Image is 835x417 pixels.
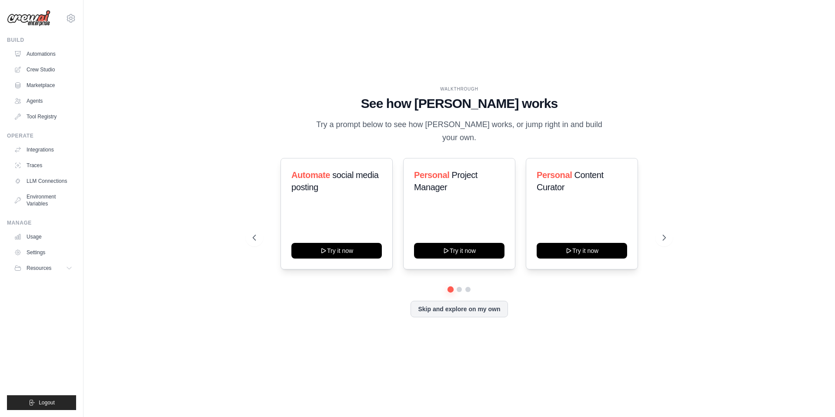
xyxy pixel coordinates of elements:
h1: See how [PERSON_NAME] works [253,96,666,111]
a: Tool Registry [10,110,76,124]
span: Resources [27,265,51,272]
span: Personal [537,170,572,180]
img: Logo [7,10,50,27]
div: Operate [7,132,76,139]
a: Integrations [10,143,76,157]
a: Crew Studio [10,63,76,77]
a: Automations [10,47,76,61]
a: LLM Connections [10,174,76,188]
span: Logout [39,399,55,406]
a: Settings [10,245,76,259]
span: social media posting [291,170,379,192]
a: Traces [10,158,76,172]
div: WALKTHROUGH [253,86,666,92]
button: Try it now [537,243,627,259]
button: Skip and explore on my own [411,301,508,317]
button: Logout [7,395,76,410]
p: Try a prompt below to see how [PERSON_NAME] works, or jump right in and build your own. [313,118,605,144]
button: Try it now [414,243,504,259]
a: Marketplace [10,78,76,92]
button: Resources [10,261,76,275]
a: Environment Variables [10,190,76,211]
a: Agents [10,94,76,108]
span: Content Curator [537,170,604,192]
div: Manage [7,219,76,226]
span: Personal [414,170,449,180]
span: Project Manager [414,170,478,192]
a: Usage [10,230,76,244]
button: Try it now [291,243,382,259]
div: Build [7,37,76,44]
span: Automate [291,170,330,180]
